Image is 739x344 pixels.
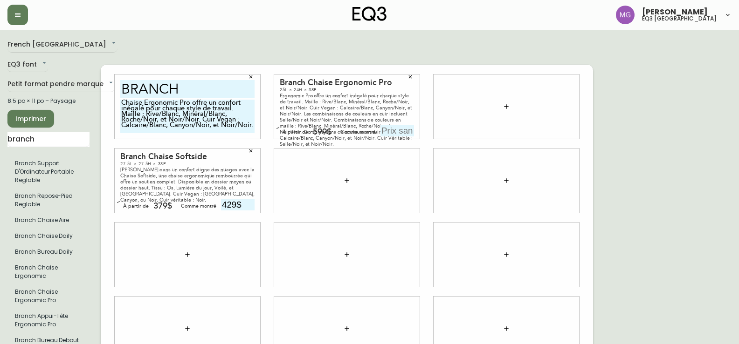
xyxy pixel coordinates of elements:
div: Branch Chaise Softside [120,153,255,161]
div: Branch Chaise Ergonomic Pro [280,79,414,87]
div: 8.5 po × 11 po – Paysage [7,97,90,105]
li: Petit format pendre marque [7,284,90,308]
div: Ergonomic Pro offre un confort inégalé pour chaque style de travail. Maille : Rive/Blanc, Minéral... [280,93,414,147]
div: À partir de [283,128,308,136]
div: 379$ [153,202,172,210]
img: de8837be2a95cd31bb7c9ae23fe16153 [616,6,635,24]
li: Petit format pendre marque [7,155,90,188]
div: French [GEOGRAPHIC_DATA] [7,37,117,53]
li: Petit format pendre marque [7,260,90,284]
li: Petit format pendre marque [7,308,90,332]
h5: eq3 [GEOGRAPHIC_DATA] [642,16,717,21]
div: Comme montré [340,128,376,136]
div: Comme montré [181,202,216,210]
div: Petit format pendre marque [7,77,115,92]
div: [PERSON_NAME] dans un confort digne des nuages avec la Chaise Softside, une chaise ergonomique re... [120,167,255,203]
span: [PERSON_NAME] [642,8,708,16]
div: EQ3 font [7,57,48,73]
li: Petit format pendre marque [7,244,90,260]
div: 599$ [313,128,332,136]
button: Imprimer [7,110,54,128]
textarea: Chaise Ergonomic Pro offre un confort inégalé pour chaque style de travail. Maille : Rive/Blanc, ... [120,100,255,133]
li: Petit format pendre marque [7,212,90,228]
div: À partir de [123,202,149,210]
input: Prix sans le $ [380,125,414,136]
img: logo [352,7,387,21]
span: Imprimer [15,113,47,125]
input: Prix sans le $ [221,199,255,210]
input: Recherche [7,132,90,147]
li: Petit format pendre marque [7,188,90,212]
li: Petit format pendre marque [7,228,90,244]
div: 27.5L × 27.5H × 33P [120,161,255,167]
div: 25L × 24H × 38P [280,87,414,93]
